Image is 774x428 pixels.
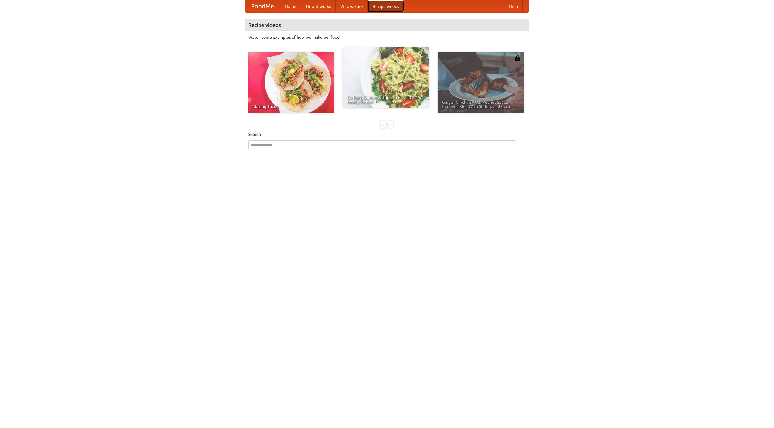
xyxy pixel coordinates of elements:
a: Who we are [336,0,368,12]
p: Watch some examples of how we make our food! [248,34,526,40]
div: « [381,121,386,128]
a: How it works [301,0,336,12]
a: FoodMe [245,0,280,12]
a: Making Tacos [248,52,334,113]
a: An Easy, Summery Tomato Pasta That's Ready for Fall [343,47,429,108]
a: Recipe videos [368,0,404,12]
span: Making Tacos [252,104,330,109]
h5: Search [248,131,526,137]
a: Help [504,0,523,12]
h4: Recipe videos [245,19,529,31]
div: » [388,121,393,128]
span: An Easy, Summery Tomato Pasta That's Ready for Fall [347,95,424,104]
a: Home [280,0,301,12]
img: 483408.png [515,55,521,61]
